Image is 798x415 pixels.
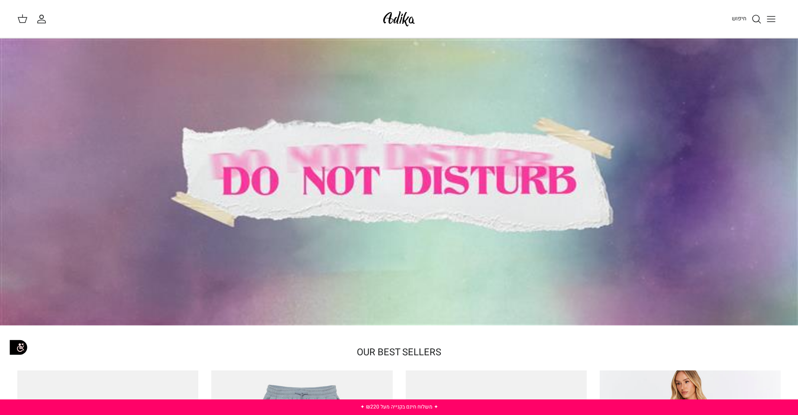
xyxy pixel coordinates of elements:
a: ✦ משלוח חינם בקנייה מעל ₪220 ✦ [360,403,438,411]
a: החשבון שלי [36,14,50,24]
span: חיפוש [732,14,746,23]
a: חיפוש [732,14,762,24]
button: Toggle menu [762,10,781,29]
img: accessibility_icon02.svg [6,335,30,359]
a: OUR BEST SELLERS [357,346,441,360]
img: Adika IL [381,9,417,29]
